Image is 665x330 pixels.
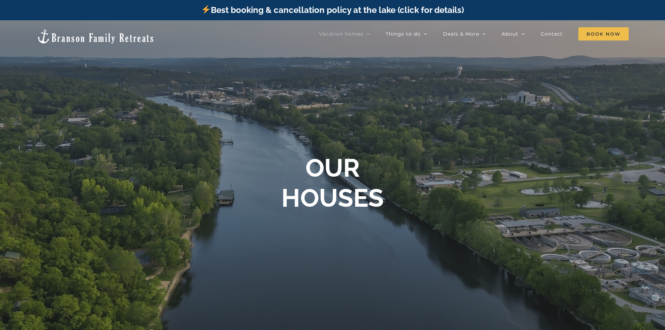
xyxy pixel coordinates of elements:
span: Book Now [578,27,629,41]
img: Branson Family Retreats Logo [36,29,155,44]
a: Things to do [386,27,427,41]
b: OUR HOUSES [281,153,384,213]
a: Contact [541,27,563,41]
a: Book Now [578,27,629,41]
a: Deals & More [443,27,486,41]
a: Vacation homes [319,27,370,41]
a: Best booking & cancellation policy at the lake (click for details) [201,5,464,15]
span: Contact [541,31,563,36]
a: About [502,27,525,41]
img: ⚡️ [202,5,210,14]
span: Deals & More [443,31,479,36]
span: Vacation homes [319,31,363,36]
nav: Main Menu [319,27,629,41]
span: Things to do [386,31,421,36]
span: About [502,31,518,36]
